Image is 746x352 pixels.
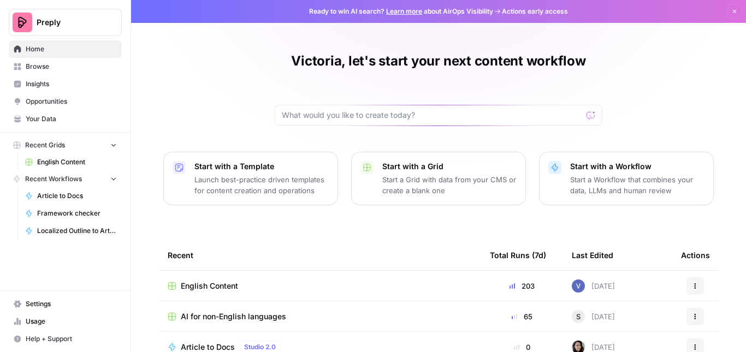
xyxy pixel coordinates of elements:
a: Article to Docs [20,187,122,205]
span: Localized Outline to Article [37,226,117,236]
span: Recent Grids [25,140,65,150]
a: Learn more [386,7,422,15]
span: English Content [181,281,238,291]
a: English Content [20,153,122,171]
a: AI for non-English languages [168,311,472,322]
span: Settings [26,299,117,309]
a: Browse [9,58,122,75]
span: Recent Workflows [25,174,82,184]
input: What would you like to create today? [282,110,582,121]
span: Opportunities [26,97,117,106]
div: Last Edited [572,240,613,270]
div: Recent [168,240,472,270]
span: Help + Support [26,334,117,344]
span: Preply [37,17,103,28]
span: Article to Docs [37,191,117,201]
div: Actions [681,240,710,270]
img: a7rrxm5wz29u8zxbh4kkc1rcm4rd [572,279,585,293]
div: Total Runs (7d) [490,240,546,270]
div: [DATE] [572,279,615,293]
span: Studio 2.0 [244,342,276,352]
span: Ready to win AI search? about AirOps Visibility [309,7,493,16]
a: Usage [9,313,122,330]
p: Start a Grid with data from your CMS or create a blank one [382,174,517,196]
button: Recent Workflows [9,171,122,187]
button: Workspace: Preply [9,9,122,36]
span: Insights [26,79,117,89]
div: 65 [490,311,554,322]
a: Your Data [9,110,122,128]
button: Start with a GridStart a Grid with data from your CMS or create a blank one [351,152,526,205]
h1: Victoria, let's start your next content workflow [291,52,585,70]
p: Launch best-practice driven templates for content creation and operations [194,174,329,196]
button: Start with a TemplateLaunch best-practice driven templates for content creation and operations [163,152,338,205]
span: Home [26,44,117,54]
span: Your Data [26,114,117,124]
a: Insights [9,75,122,93]
button: Help + Support [9,330,122,348]
span: English Content [37,157,117,167]
div: [DATE] [572,310,615,323]
button: Recent Grids [9,137,122,153]
a: English Content [168,281,472,291]
p: Start with a Template [194,161,329,172]
a: Framework checker [20,205,122,222]
img: Preply Logo [13,13,32,32]
span: Framework checker [37,208,117,218]
span: Usage [26,317,117,326]
a: Home [9,40,122,58]
p: Start a Workflow that combines your data, LLMs and human review [570,174,704,196]
span: Actions early access [502,7,568,16]
a: Localized Outline to Article [20,222,122,240]
div: 203 [490,281,554,291]
span: S [576,311,581,322]
span: AI for non-English languages [181,311,286,322]
p: Start with a Workflow [570,161,704,172]
p: Start with a Grid [382,161,517,172]
button: Start with a WorkflowStart a Workflow that combines your data, LLMs and human review [539,152,714,205]
span: Browse [26,62,117,71]
a: Settings [9,295,122,313]
a: Opportunities [9,93,122,110]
